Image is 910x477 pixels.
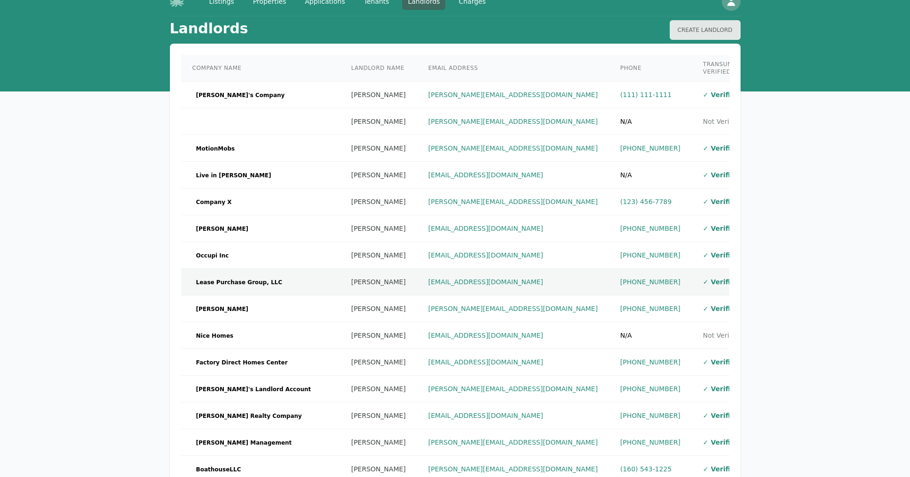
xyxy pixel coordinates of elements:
[703,171,740,179] span: ✓ Verified
[428,439,598,446] a: [PERSON_NAME][EMAIL_ADDRESS][DOMAIN_NAME]
[703,251,740,259] span: ✓ Verified
[340,349,417,376] td: [PERSON_NAME]
[192,224,252,234] span: [PERSON_NAME]
[428,225,543,232] a: [EMAIL_ADDRESS][DOMAIN_NAME]
[192,251,233,260] span: Occupi Inc
[192,358,291,367] span: Factory Direct Homes Center
[620,465,672,473] a: (160) 543-1225
[703,439,740,446] span: ✓ Verified
[340,269,417,295] td: [PERSON_NAME]
[428,358,543,366] a: [EMAIL_ADDRESS][DOMAIN_NAME]
[620,198,672,205] a: (123) 456-7789
[703,412,740,419] span: ✓ Verified
[417,55,609,82] th: Email Address
[192,91,289,100] span: [PERSON_NAME]'s Company
[620,91,672,98] a: (111) 111-1111
[670,20,741,40] button: Create Landlord
[192,278,286,287] span: Lease Purchase Group, LLC
[428,251,543,259] a: [EMAIL_ADDRESS][DOMAIN_NAME]
[703,332,742,339] span: Not Verified
[428,198,598,205] a: [PERSON_NAME][EMAIL_ADDRESS][DOMAIN_NAME]
[340,82,417,108] td: [PERSON_NAME]
[620,439,681,446] a: [PHONE_NUMBER]
[703,358,740,366] span: ✓ Verified
[340,135,417,162] td: [PERSON_NAME]
[340,55,417,82] th: Landlord Name
[192,411,306,421] span: [PERSON_NAME] Realty Company
[192,197,236,207] span: Company X
[428,332,543,339] a: [EMAIL_ADDRESS][DOMAIN_NAME]
[340,376,417,402] td: [PERSON_NAME]
[609,108,692,135] td: N/A
[609,55,692,82] th: Phone
[170,20,248,40] h1: Landlords
[620,144,681,152] a: [PHONE_NUMBER]
[192,438,296,447] span: [PERSON_NAME] Management
[703,305,740,312] span: ✓ Verified
[620,225,681,232] a: [PHONE_NUMBER]
[428,144,598,152] a: [PERSON_NAME][EMAIL_ADDRESS][DOMAIN_NAME]
[428,412,543,419] a: [EMAIL_ADDRESS][DOMAIN_NAME]
[703,91,740,98] span: ✓ Verified
[703,278,740,286] span: ✓ Verified
[428,171,543,179] a: [EMAIL_ADDRESS][DOMAIN_NAME]
[340,189,417,215] td: [PERSON_NAME]
[192,171,275,180] span: Live in [PERSON_NAME]
[703,465,740,473] span: ✓ Verified
[428,118,598,125] a: [PERSON_NAME][EMAIL_ADDRESS][DOMAIN_NAME]
[340,402,417,429] td: [PERSON_NAME]
[340,108,417,135] td: [PERSON_NAME]
[340,295,417,322] td: [PERSON_NAME]
[620,385,681,393] a: [PHONE_NUMBER]
[192,465,245,474] span: BoathouseLLC
[428,305,598,312] a: [PERSON_NAME][EMAIL_ADDRESS][DOMAIN_NAME]
[620,251,681,259] a: [PHONE_NUMBER]
[620,358,681,366] a: [PHONE_NUMBER]
[620,412,681,419] a: [PHONE_NUMBER]
[703,144,740,152] span: ✓ Verified
[192,331,237,341] span: Nice Homes
[340,162,417,189] td: [PERSON_NAME]
[181,55,340,82] th: Company Name
[703,225,740,232] span: ✓ Verified
[340,215,417,242] td: [PERSON_NAME]
[428,385,598,393] a: [PERSON_NAME][EMAIL_ADDRESS][DOMAIN_NAME]
[620,278,681,286] a: [PHONE_NUMBER]
[692,55,755,82] th: TransUnion Verified
[192,144,239,153] span: MotionMobs
[428,91,598,98] a: [PERSON_NAME][EMAIL_ADDRESS][DOMAIN_NAME]
[340,322,417,349] td: [PERSON_NAME]
[703,385,740,393] span: ✓ Verified
[609,162,692,189] td: N/A
[340,429,417,456] td: [PERSON_NAME]
[192,304,252,314] span: [PERSON_NAME]
[609,322,692,349] td: N/A
[428,278,543,286] a: [EMAIL_ADDRESS][DOMAIN_NAME]
[192,385,315,394] span: [PERSON_NAME]'s Landlord Account
[703,118,742,125] span: Not Verified
[428,465,598,473] a: [PERSON_NAME][EMAIL_ADDRESS][DOMAIN_NAME]
[620,305,681,312] a: [PHONE_NUMBER]
[703,198,740,205] span: ✓ Verified
[340,242,417,269] td: [PERSON_NAME]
